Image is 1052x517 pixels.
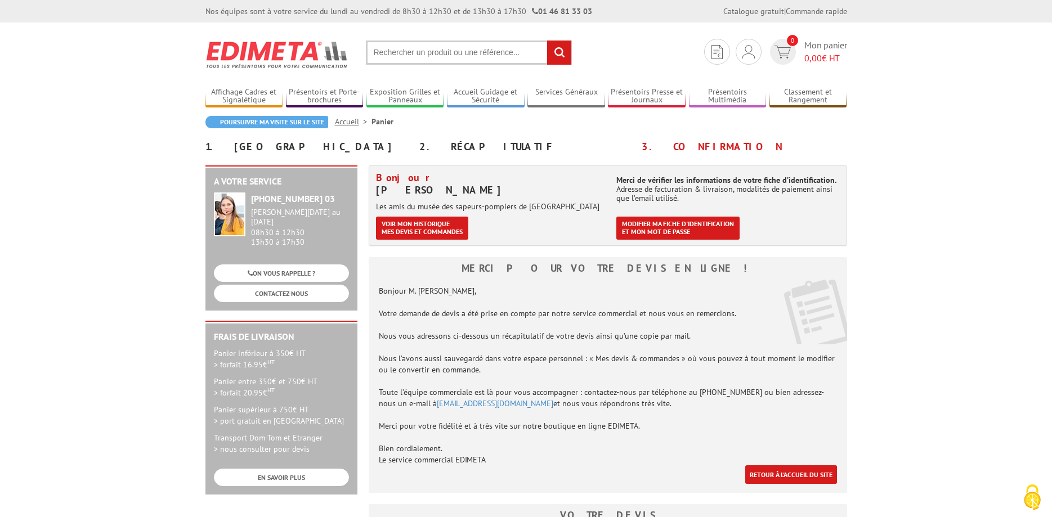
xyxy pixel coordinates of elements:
a: ON VOUS RAPPELLE ? [214,264,349,282]
p: Les amis du musée des sapeurs-pompiers de [GEOGRAPHIC_DATA] [376,202,599,211]
span: > forfait 16.95€ [214,359,275,370]
p: Panier inférieur à 350€ HT [214,348,349,370]
sup: HT [267,386,275,394]
a: EN SAVOIR PLUS [214,469,349,486]
div: 2. Récapitulatif [419,137,633,157]
img: Edimeta [205,34,349,75]
a: Modifier ma fiche d'identificationet mon mot de passe [616,217,740,240]
div: 3. Confirmation [633,137,847,157]
div: Bonjour M. [PERSON_NAME], Votre demande de devis a été prise en compte par notre service commerci... [369,280,847,493]
a: Catalogue gratuit [723,6,784,16]
h4: [PERSON_NAME] [376,172,599,196]
div: 1. [GEOGRAPHIC_DATA] [205,137,419,157]
a: Retour à l'accueil du site [745,465,837,484]
a: Classement et Rangement [769,87,847,106]
span: > forfait 20.95€ [214,388,275,398]
a: Poursuivre ma visite sur le site [205,116,328,128]
li: Panier [371,116,393,127]
a: Exposition Grilles et Panneaux [366,87,444,106]
input: rechercher [547,41,571,65]
a: Présentoirs et Porte-brochures [286,87,364,106]
div: | [723,6,847,17]
img: devis rapide [742,45,755,59]
a: Présentoirs Presse et Journaux [608,87,686,106]
h2: Frais de Livraison [214,332,349,342]
p: Transport Dom-Tom et Etranger [214,432,349,455]
p: Panier entre 350€ et 750€ HT [214,376,349,398]
a: Affichage Cadres et Signalétique [205,87,283,106]
a: Voir mon historiquemes devis et commandes [376,217,468,240]
img: devis rapide [775,46,791,59]
input: Rechercher un produit ou une référence... [366,41,572,65]
div: [PERSON_NAME][DATE] au [DATE] [251,208,349,227]
a: CONTACTEZ-NOUS [214,285,349,302]
span: > nous consulter pour devis [214,444,310,454]
strong: 01 46 81 33 03 [532,6,592,16]
a: Commande rapide [786,6,847,16]
div: 08h30 à 12h30 13h30 à 17h30 [251,208,349,246]
span: 0,00 [804,52,822,64]
p: Adresse de facturation & livraison, modalités de paiement ainsi que l’email utilisé. [616,176,843,203]
span: Mon panier [804,39,847,65]
a: [EMAIL_ADDRESS][DOMAIN_NAME] [437,398,553,408]
span: 0 [787,35,798,46]
button: Cookies (fenêtre modale) [1013,479,1052,517]
sup: HT [267,358,275,366]
a: Services Généraux [527,87,605,106]
span: > port gratuit en [GEOGRAPHIC_DATA] [214,416,344,426]
img: devis rapide [711,45,723,59]
span: € HT [804,52,847,65]
span: Bonjour [376,171,436,184]
strong: [PHONE_NUMBER] 03 [251,193,335,204]
a: devis rapide 0 Mon panier 0,00€ HT [767,39,847,65]
img: widget-service.jpg [214,192,245,236]
b: Merci de vérifier les informations de votre fiche d’identification. [616,175,836,185]
a: Présentoirs Multimédia [689,87,767,106]
img: Cookies (fenêtre modale) [1018,483,1046,511]
a: Accueil [335,116,371,127]
h2: A votre service [214,177,349,187]
a: Accueil Guidage et Sécurité [447,87,525,106]
div: Nos équipes sont à votre service du lundi au vendredi de 8h30 à 12h30 et de 13h30 à 17h30 [205,6,592,17]
p: Panier supérieur à 750€ HT [214,404,349,426]
h3: Merci pour votre devis en ligne ! [369,257,847,280]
